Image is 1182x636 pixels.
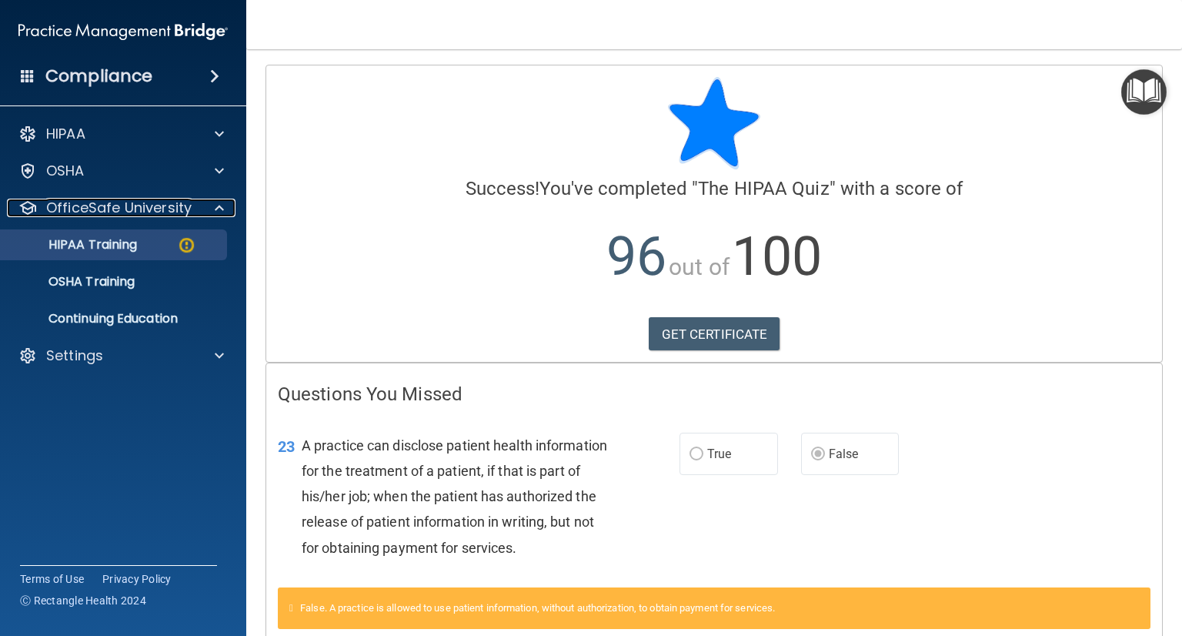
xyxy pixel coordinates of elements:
p: HIPAA Training [10,237,137,253]
p: OfficeSafe University [46,199,192,217]
span: 100 [732,225,822,288]
a: Privacy Policy [102,571,172,587]
p: OSHA [46,162,85,180]
p: Settings [46,346,103,365]
h4: Questions You Missed [278,384,1150,404]
input: True [689,449,703,460]
a: Terms of Use [20,571,84,587]
p: Continuing Education [10,311,220,326]
a: HIPAA [18,125,224,143]
p: OSHA Training [10,274,135,290]
span: Ⓒ Rectangle Health 2024 [20,593,146,608]
button: Open Resource Center [1121,69,1167,115]
img: blue-star-rounded.9d042014.png [668,77,760,169]
a: Settings [18,346,224,365]
span: False [829,447,859,461]
span: False. A practice is allowed to use patient information, without authorization, to obtain payment... [300,602,775,614]
img: PMB logo [18,16,228,47]
h4: Compliance [45,65,152,87]
p: HIPAA [46,125,85,143]
span: Success! [466,178,540,199]
span: out of [669,253,730,280]
h4: You've completed " " with a score of [278,179,1150,199]
a: OSHA [18,162,224,180]
a: OfficeSafe University [18,199,224,217]
img: warning-circle.0cc9ac19.png [177,236,196,255]
span: A practice can disclose patient health information for the treatment of a patient, if that is par... [302,437,607,556]
span: True [707,447,731,461]
span: 23 [278,437,295,456]
iframe: Drift Widget Chat Controller [1105,530,1164,588]
input: False [811,449,825,460]
a: GET CERTIFICATE [649,317,780,351]
span: The HIPAA Quiz [698,178,829,199]
span: 96 [606,225,666,288]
